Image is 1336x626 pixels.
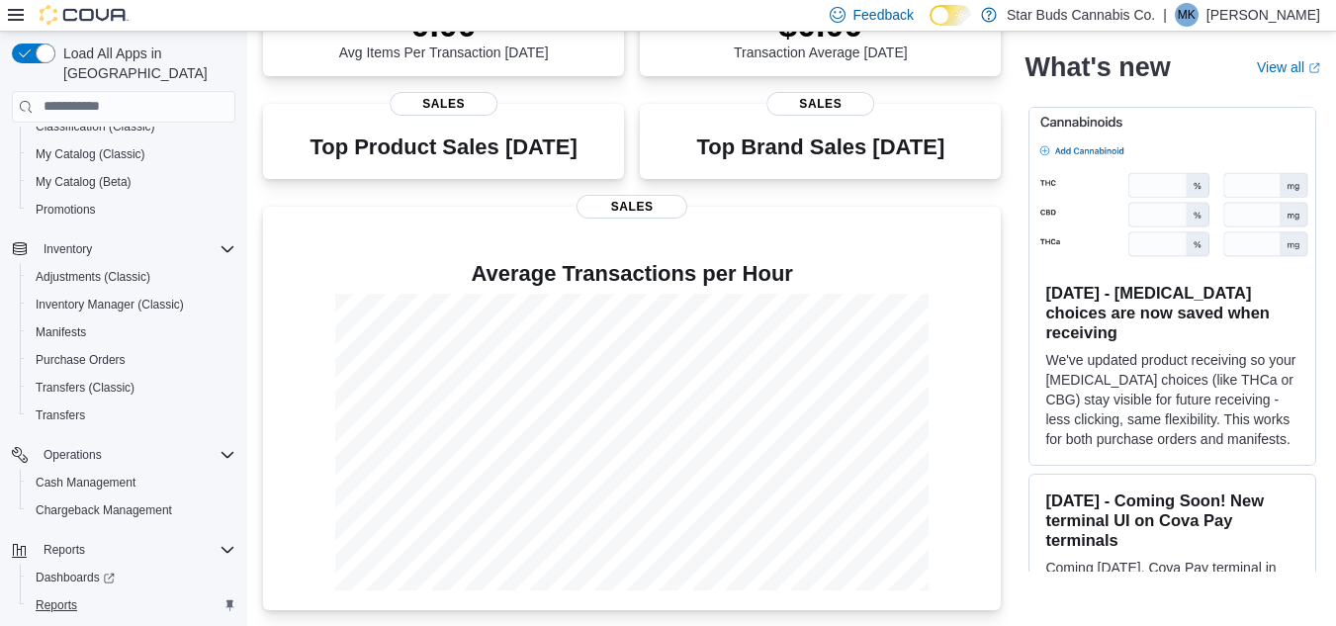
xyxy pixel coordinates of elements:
img: Cova [40,5,129,25]
h3: [DATE] - Coming Soon! New terminal UI on Cova Pay terminals [1045,491,1299,550]
button: Purchase Orders [20,346,243,374]
span: Promotions [28,198,235,222]
a: View allExternal link [1257,59,1320,75]
span: My Catalog (Classic) [28,142,235,166]
span: Inventory [36,237,235,261]
button: Chargeback Management [20,496,243,524]
a: My Catalog (Beta) [28,170,139,194]
span: My Catalog (Beta) [36,174,132,190]
button: Transfers [20,402,243,429]
a: Classification (Classic) [28,115,163,138]
span: Inventory Manager (Classic) [28,293,235,316]
h2: What's new [1024,51,1170,83]
a: Promotions [28,198,104,222]
button: Manifests [20,318,243,346]
span: Dashboards [36,570,115,585]
p: Star Buds Cannabis Co. [1007,3,1155,27]
a: Chargeback Management [28,498,180,522]
input: Dark Mode [930,5,971,26]
a: Dashboards [20,564,243,591]
button: Inventory Manager (Classic) [20,291,243,318]
button: Operations [36,443,110,467]
a: Transfers [28,403,93,427]
span: Reports [36,538,235,562]
span: Operations [44,447,102,463]
a: Manifests [28,320,94,344]
span: Operations [36,443,235,467]
h3: Top Product Sales [DATE] [310,135,577,159]
button: Transfers (Classic) [20,374,243,402]
span: Manifests [28,320,235,344]
h3: [DATE] - [MEDICAL_DATA] choices are now saved when receiving [1045,283,1299,342]
button: Inventory [36,237,100,261]
span: My Catalog (Classic) [36,146,145,162]
span: Reports [36,597,77,613]
span: Reports [44,542,85,558]
div: Megan Keith [1175,3,1199,27]
span: Cash Management [28,471,235,494]
button: Reports [4,536,243,564]
span: Purchase Orders [36,352,126,368]
span: MK [1178,3,1196,27]
a: Purchase Orders [28,348,134,372]
button: Reports [36,538,93,562]
span: Adjustments (Classic) [36,269,150,285]
span: Sales [390,92,498,116]
span: Feedback [853,5,914,25]
h3: Top Brand Sales [DATE] [696,135,944,159]
span: My Catalog (Beta) [28,170,235,194]
span: Chargeback Management [36,502,172,518]
button: Classification (Classic) [20,113,243,140]
span: Cash Management [36,475,135,491]
span: Reports [28,593,235,617]
button: Inventory [4,235,243,263]
button: Promotions [20,196,243,224]
span: Dark Mode [930,26,931,27]
span: Transfers [28,403,235,427]
span: Purchase Orders [28,348,235,372]
span: Adjustments (Classic) [28,265,235,289]
span: Chargeback Management [28,498,235,522]
a: Adjustments (Classic) [28,265,158,289]
span: Load All Apps in [GEOGRAPHIC_DATA] [55,44,235,83]
h4: Average Transactions per Hour [279,262,985,286]
span: Classification (Classic) [28,115,235,138]
button: Reports [20,591,243,619]
span: Sales [766,92,875,116]
a: Reports [28,593,85,617]
span: Transfers (Classic) [36,380,134,396]
button: My Catalog (Beta) [20,168,243,196]
a: Transfers (Classic) [28,376,142,400]
div: Transaction Average [DATE] [734,5,908,60]
span: Promotions [36,202,96,218]
span: Dashboards [28,566,235,589]
svg: External link [1308,62,1320,74]
button: Adjustments (Classic) [20,263,243,291]
button: Cash Management [20,469,243,496]
a: Cash Management [28,471,143,494]
span: Inventory [44,241,92,257]
a: My Catalog (Classic) [28,142,153,166]
span: Transfers [36,407,85,423]
span: Inventory Manager (Classic) [36,297,184,313]
button: Operations [4,441,243,469]
span: Manifests [36,324,86,340]
button: My Catalog (Classic) [20,140,243,168]
p: [PERSON_NAME] [1206,3,1320,27]
div: Avg Items Per Transaction [DATE] [339,5,549,60]
a: Dashboards [28,566,123,589]
span: Transfers (Classic) [28,376,235,400]
p: We've updated product receiving so your [MEDICAL_DATA] choices (like THCa or CBG) stay visible fo... [1045,350,1299,449]
p: | [1163,3,1167,27]
span: Sales [577,195,687,219]
a: Inventory Manager (Classic) [28,293,192,316]
span: Classification (Classic) [36,119,155,134]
